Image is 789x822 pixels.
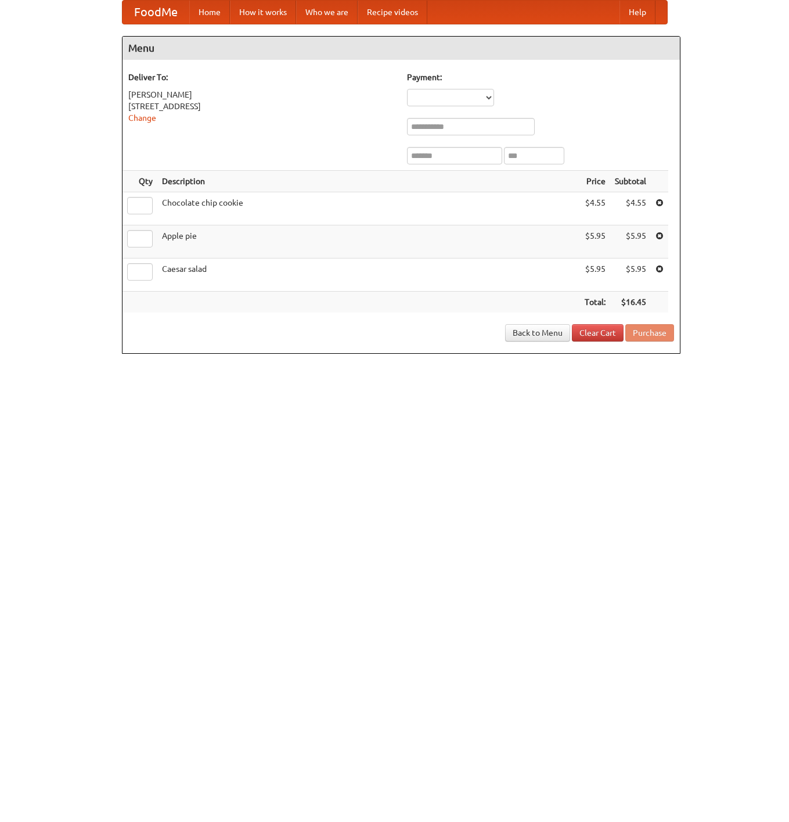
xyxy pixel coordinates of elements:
[407,71,674,83] h5: Payment:
[123,1,189,24] a: FoodMe
[123,171,157,192] th: Qty
[128,71,395,83] h5: Deliver To:
[157,225,580,259] td: Apple pie
[358,1,427,24] a: Recipe videos
[230,1,296,24] a: How it works
[610,171,651,192] th: Subtotal
[610,259,651,292] td: $5.95
[610,192,651,225] td: $4.55
[580,171,610,192] th: Price
[505,324,570,342] a: Back to Menu
[157,192,580,225] td: Chocolate chip cookie
[157,259,580,292] td: Caesar salad
[580,292,610,313] th: Total:
[572,324,624,342] a: Clear Cart
[128,89,395,100] div: [PERSON_NAME]
[580,225,610,259] td: $5.95
[619,1,655,24] a: Help
[157,171,580,192] th: Description
[610,225,651,259] td: $5.95
[128,113,156,123] a: Change
[625,324,674,342] button: Purchase
[123,37,680,60] h4: Menu
[189,1,230,24] a: Home
[296,1,358,24] a: Who we are
[128,100,395,112] div: [STREET_ADDRESS]
[610,292,651,313] th: $16.45
[580,259,610,292] td: $5.95
[580,192,610,225] td: $4.55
